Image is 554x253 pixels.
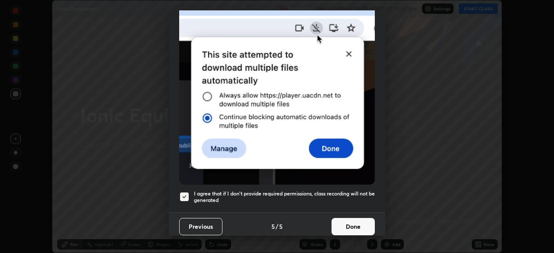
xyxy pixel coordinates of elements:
[194,190,375,204] h5: I agree that if I don't provide required permissions, class recording will not be generated
[271,222,275,231] h4: 5
[179,218,222,235] button: Previous
[332,218,375,235] button: Done
[279,222,283,231] h4: 5
[276,222,278,231] h4: /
